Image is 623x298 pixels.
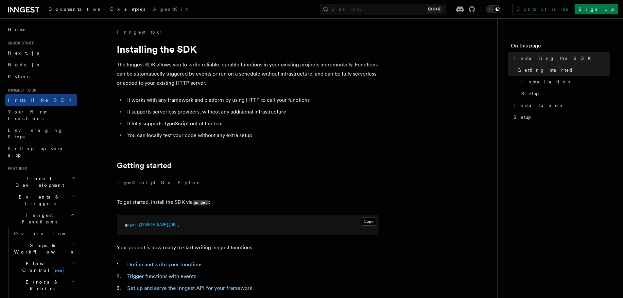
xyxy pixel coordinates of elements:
[8,50,39,56] span: Next.js
[125,119,378,128] li: It fully supports TypeScript out of the box
[5,59,77,71] a: Node.js
[125,107,378,116] li: It supports serverless providers, without any additional infrastructure
[117,161,172,170] a: Getting started
[5,143,77,161] a: Setting up your app
[5,71,77,82] a: Python
[512,4,572,14] a: Contact sales
[14,231,81,236] span: Overview
[130,222,136,227] span: get
[11,260,72,273] span: Flow Control
[511,99,610,111] a: Installation
[5,175,71,188] span: Local Development
[5,166,27,171] span: Features
[11,279,71,292] span: Errors & Retries
[125,96,378,105] li: It works with any framework and platform by using HTTP to call your functions
[8,26,26,33] span: Home
[117,175,155,190] button: TypeScript
[8,128,63,139] span: Leveraging Steps
[5,24,77,35] a: Home
[8,74,32,79] span: Python
[127,273,196,279] a: Trigger functions with events
[513,114,531,120] span: Setup
[161,175,172,190] button: Go
[521,90,539,97] span: Setup
[53,267,64,274] span: new
[5,191,77,209] button: Events & Triggers
[5,41,34,46] span: Quick start
[125,222,130,227] span: go
[11,239,77,258] button: Steps & Workflows
[511,52,610,64] a: Installing the SDK
[519,88,610,99] a: Setup
[11,242,73,255] span: Steps & Workflows
[513,55,595,61] span: Installing the SDK
[8,109,47,121] span: Your first Functions
[11,276,77,294] button: Errors & Retries
[117,60,378,88] p: The Inngest SDK allows you to write reliable, durable functions in your existing projects increme...
[117,243,378,252] p: Your project is now ready to start writing Inngest functions:
[127,261,202,268] a: Define and write your functions
[511,111,610,123] a: Setup
[521,79,572,85] span: Installation
[48,7,102,12] span: Documentation
[127,285,252,291] a: Set up and serve the Inngest API for your framework
[117,198,378,207] p: To get started, install the SDK via :
[125,131,378,140] li: You can locally test your code without any extra setup
[117,29,163,35] a: Inngest tour
[153,7,188,12] span: AgentKit
[5,124,77,143] a: Leveraging Steps
[5,194,71,207] span: Events & Triggers
[5,47,77,59] a: Next.js
[5,106,77,124] a: Your first Functions
[139,222,180,227] span: [DOMAIN_NAME][URL]
[5,173,77,191] button: Local Development
[361,217,376,226] button: Copy
[515,64,610,76] a: Getting started
[11,228,77,239] a: Overview
[519,76,610,88] a: Installation
[575,4,618,14] a: Sign Up
[5,209,77,228] button: Inngest Functions
[320,4,445,14] button: Search...Ctrl+K
[106,2,149,18] a: Examples
[5,212,71,225] span: Inngest Functions
[178,175,201,190] button: Python
[110,7,145,12] span: Examples
[8,62,39,67] span: Node.js
[5,88,37,93] span: Inngest tour
[11,258,77,276] button: Flow Controlnew
[5,94,77,106] a: Install the SDK
[8,146,64,158] span: Setting up your app
[513,102,564,109] span: Installation
[517,67,573,73] span: Getting started
[193,200,209,205] code: go get
[486,5,501,13] button: Toggle dark mode
[427,6,441,12] kbd: Ctrl+K
[149,2,192,18] a: AgentKit
[511,42,610,52] h4: On this page
[117,43,378,55] h1: Installing the SDK
[8,97,76,103] span: Install the SDK
[44,2,106,18] a: Documentation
